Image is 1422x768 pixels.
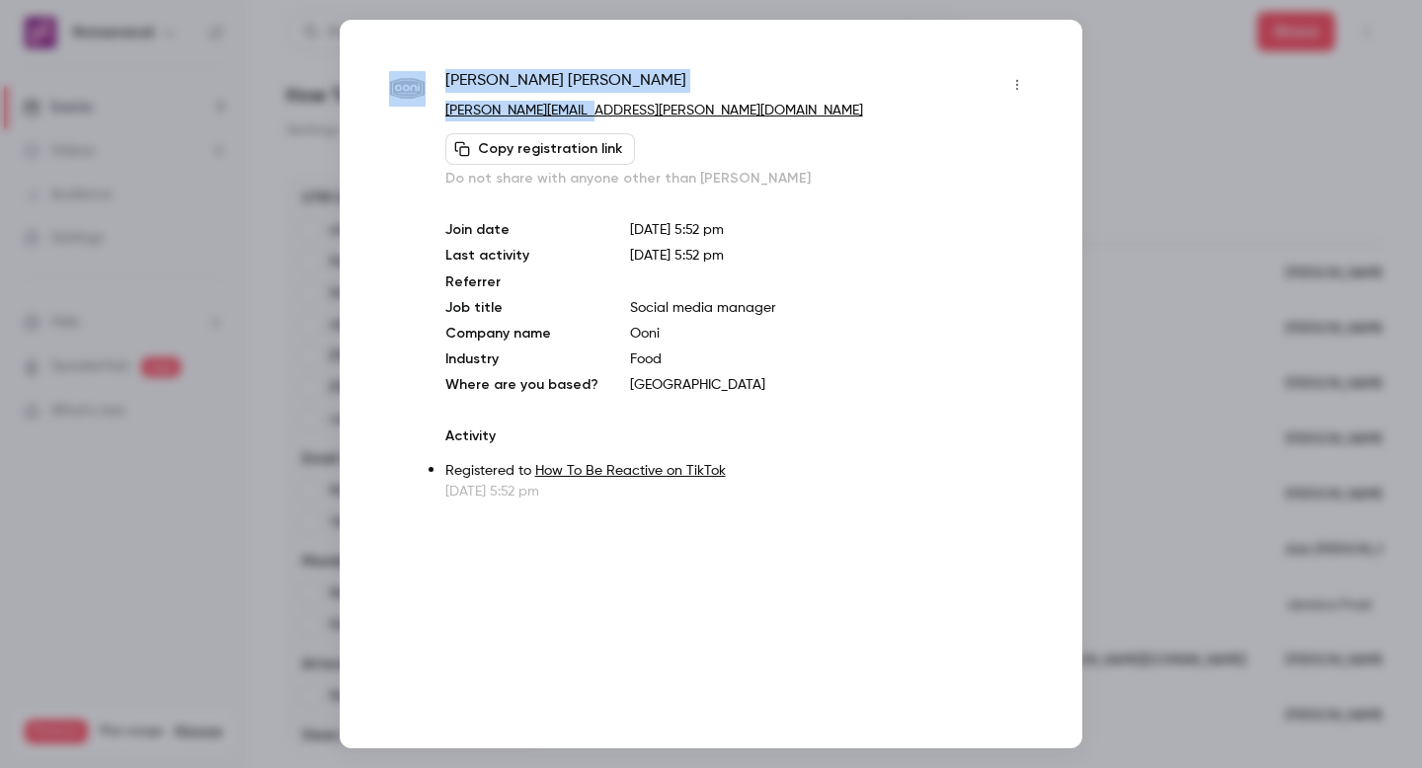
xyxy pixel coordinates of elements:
p: Company name [445,324,598,344]
p: Industry [445,349,598,369]
span: [PERSON_NAME] [PERSON_NAME] [445,69,686,101]
span: [DATE] 5:52 pm [630,249,724,263]
img: ooni.com [389,71,426,108]
p: Last activity [445,246,598,267]
p: Food [630,349,1033,369]
p: Social media manager [630,298,1033,318]
p: Job title [445,298,598,318]
p: Referrer [445,272,598,292]
p: Ooni [630,324,1033,344]
p: Activity [445,426,1033,446]
a: [PERSON_NAME][EMAIL_ADDRESS][PERSON_NAME][DOMAIN_NAME] [445,104,863,117]
a: How To Be Reactive on TikTok [535,464,726,478]
p: Do not share with anyone other than [PERSON_NAME] [445,169,1033,189]
p: [DATE] 5:52 pm [630,220,1033,240]
p: Where are you based? [445,375,598,395]
p: [DATE] 5:52 pm [445,482,1033,501]
p: Registered to [445,461,1033,482]
p: Join date [445,220,598,240]
p: [GEOGRAPHIC_DATA] [630,375,1033,395]
button: Copy registration link [445,133,635,165]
